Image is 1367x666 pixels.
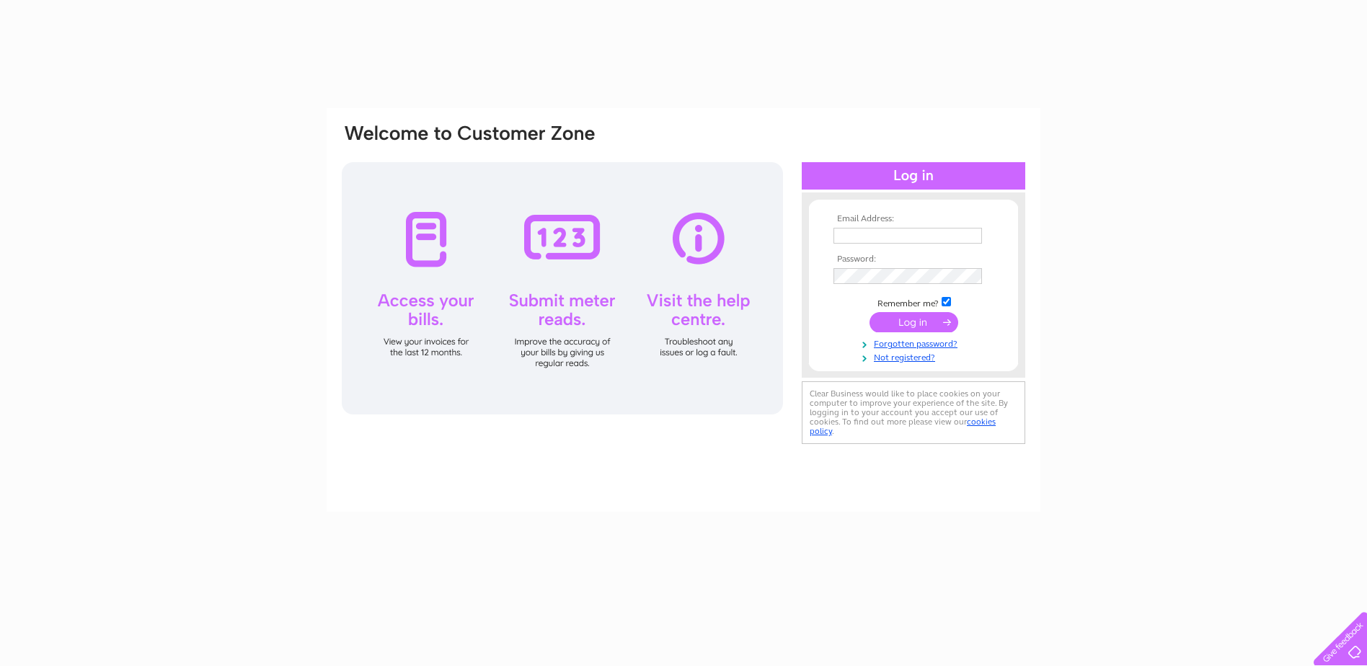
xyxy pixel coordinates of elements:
[802,381,1025,444] div: Clear Business would like to place cookies on your computer to improve your experience of the sit...
[830,295,997,309] td: Remember me?
[830,214,997,224] th: Email Address:
[830,254,997,265] th: Password:
[810,417,996,436] a: cookies policy
[833,350,997,363] a: Not registered?
[870,312,958,332] input: Submit
[833,336,997,350] a: Forgotten password?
